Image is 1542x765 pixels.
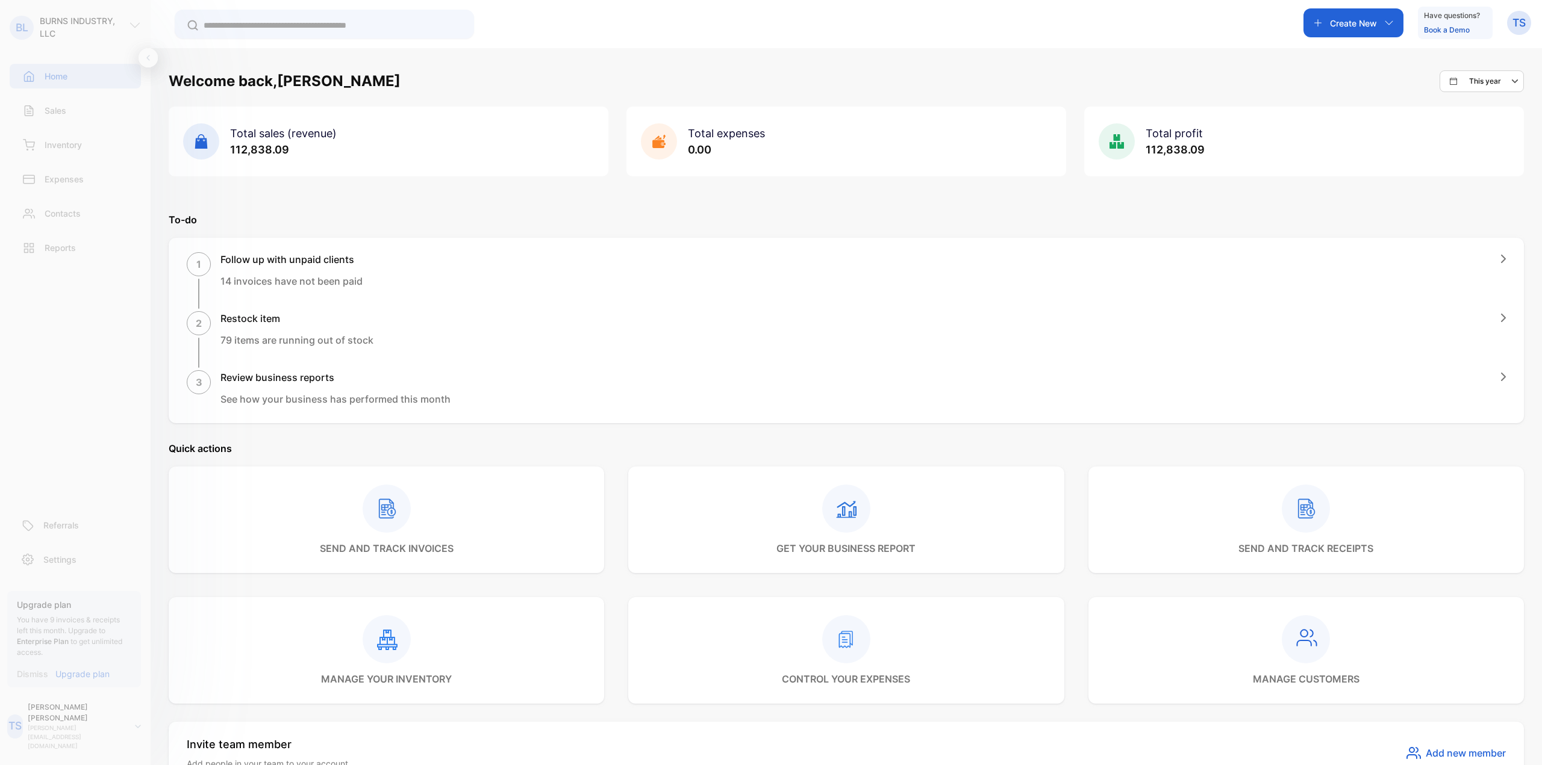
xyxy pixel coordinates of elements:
[220,333,373,347] p: 79 items are running out of stock
[196,257,201,271] p: 1
[220,252,363,267] h1: Follow up with unpaid clients
[220,311,373,326] h1: Restock item
[43,553,76,566] p: Settings
[1469,76,1501,87] p: This year
[187,736,348,752] p: Invite team member
[1253,672,1359,686] p: manage customers
[43,519,79,531] p: Referrals
[1424,25,1470,34] a: Book a Demo
[688,127,765,140] span: Total expenses
[45,241,76,254] p: Reports
[196,316,202,330] p: 2
[17,615,131,658] p: You have 9 invoices & receipts left this month.
[321,672,452,686] p: manage your inventory
[8,718,22,734] p: TS
[169,441,1524,456] p: Quick actions
[16,20,28,36] p: BL
[1512,15,1526,31] p: TS
[1440,70,1524,92] button: This year
[28,723,125,751] p: [PERSON_NAME][EMAIL_ADDRESS][DOMAIN_NAME]
[45,104,66,117] p: Sales
[320,541,454,556] p: send and track invoices
[169,212,1524,227] p: To-do
[1146,143,1205,156] span: 112,838.09
[45,138,82,151] p: Inventory
[782,672,910,686] p: control your expenses
[28,702,125,723] p: [PERSON_NAME] [PERSON_NAME]
[169,70,401,92] h1: Welcome back, [PERSON_NAME]
[220,274,363,288] p: 14 invoices have not been paid
[196,375,202,389] p: 3
[1507,8,1531,37] button: TS
[1303,8,1403,37] button: Create New
[17,667,48,680] p: Dismiss
[1146,127,1203,140] span: Total profit
[230,143,289,156] span: 112,838.09
[1330,17,1377,29] p: Create New
[17,598,131,611] p: Upgrade plan
[45,173,84,185] p: Expenses
[48,667,110,680] a: Upgrade plan
[1426,746,1506,760] span: Add new member
[55,667,110,680] p: Upgrade plan
[45,207,81,220] p: Contacts
[1238,541,1373,556] p: send and track receipts
[17,637,69,646] span: Enterprise Plan
[220,392,451,406] p: See how your business has performed this month
[688,143,711,156] span: 0.00
[776,541,916,556] p: get your business report
[45,70,67,82] p: Home
[1424,10,1480,22] p: Have questions?
[230,127,337,140] span: Total sales (revenue)
[1406,746,1506,760] button: Add new member
[220,370,451,385] h1: Review business reports
[40,14,129,40] p: BURNS INDUSTRY, LLC
[17,626,122,657] span: Upgrade to to get unlimited access.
